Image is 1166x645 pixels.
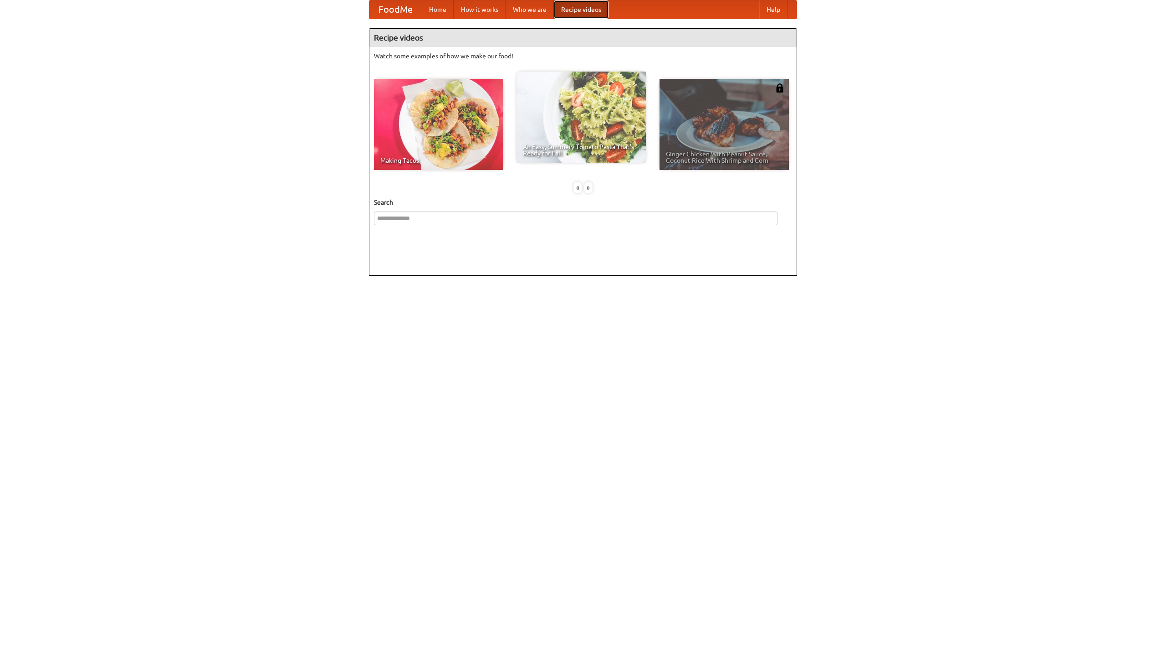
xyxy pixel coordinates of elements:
a: Making Tacos [374,79,503,170]
a: Recipe videos [554,0,609,19]
a: Help [759,0,788,19]
img: 483408.png [775,83,784,93]
div: « [573,182,582,193]
h4: Recipe videos [369,29,797,47]
a: FoodMe [369,0,422,19]
a: How it works [454,0,506,19]
span: Making Tacos [380,157,497,164]
p: Watch some examples of how we make our food! [374,52,792,61]
div: » [584,182,593,193]
a: Home [422,0,454,19]
h5: Search [374,198,792,207]
a: Who we are [506,0,554,19]
span: An Easy, Summery Tomato Pasta That's Ready for Fall [523,144,639,156]
a: An Easy, Summery Tomato Pasta That's Ready for Fall [517,72,646,163]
